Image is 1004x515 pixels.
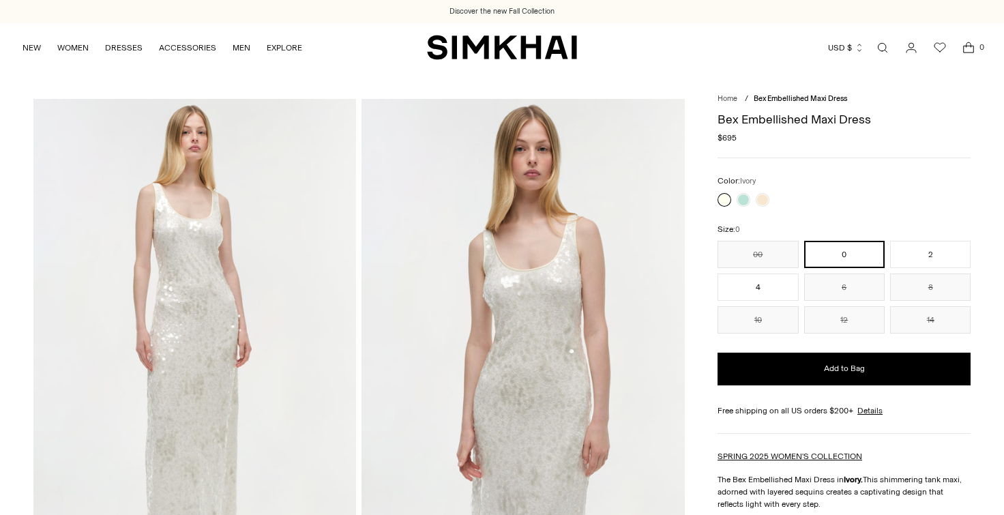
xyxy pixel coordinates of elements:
a: Discover the new Fall Collection [449,6,555,17]
h1: Bex Embellished Maxi Dress [718,113,971,126]
button: 12 [804,306,885,334]
p: The Bex Embellished Maxi Dress in This shimmering tank maxi, adorned with layered sequins creates... [718,473,971,510]
a: Wishlist [926,34,954,61]
button: 00 [718,241,798,268]
a: Open search modal [869,34,896,61]
strong: Ivory. [844,475,863,484]
a: SPRING 2025 WOMEN'S COLLECTION [718,452,862,461]
a: EXPLORE [267,33,302,63]
span: Bex Embellished Maxi Dress [754,94,847,103]
nav: breadcrumbs [718,93,971,105]
a: Home [718,94,737,103]
button: 4 [718,274,798,301]
a: MEN [233,33,250,63]
label: Size: [718,223,740,236]
button: 2 [890,241,971,268]
a: Go to the account page [898,34,925,61]
button: Add to Bag [718,353,971,385]
span: 0 [975,41,988,53]
button: 6 [804,274,885,301]
a: DRESSES [105,33,143,63]
button: 14 [890,306,971,334]
a: SIMKHAI [427,34,577,61]
label: Color: [718,175,756,188]
a: Open cart modal [955,34,982,61]
a: ACCESSORIES [159,33,216,63]
div: Free shipping on all US orders $200+ [718,404,971,417]
button: 10 [718,306,798,334]
div: / [745,93,748,105]
button: 8 [890,274,971,301]
a: WOMEN [57,33,89,63]
a: NEW [23,33,41,63]
a: Details [857,404,883,417]
span: $695 [718,132,737,144]
span: Ivory [740,177,756,186]
button: USD $ [828,33,864,63]
span: Add to Bag [824,363,865,374]
span: 0 [735,225,740,234]
button: 0 [804,241,885,268]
